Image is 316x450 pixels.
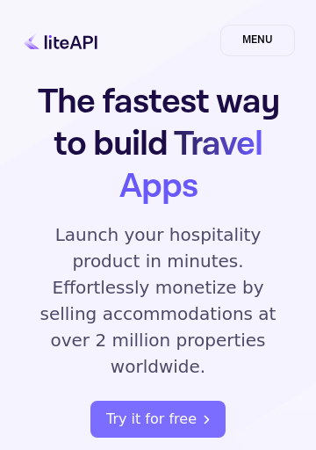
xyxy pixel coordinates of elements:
[220,25,295,56] span: MENU
[90,401,226,438] a: register
[32,81,284,207] h1: The fastest way to build
[119,121,263,209] span: Travel Apps
[32,221,284,380] p: Launch your hospitality product in minutes. Effortlessly monetize by selling accommodations at ov...
[90,401,226,438] button: Try it for free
